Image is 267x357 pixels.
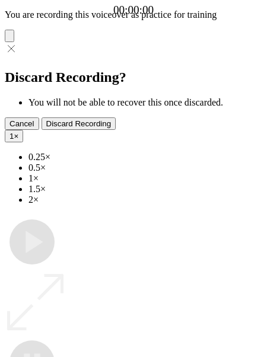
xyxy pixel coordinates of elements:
li: You will not be able to recover this once discarded. [28,97,262,108]
button: Discard Recording [42,117,116,130]
li: 1.5× [28,184,262,195]
li: 2× [28,195,262,205]
a: 00:00:00 [113,4,154,17]
h2: Discard Recording? [5,69,262,85]
li: 1× [28,173,262,184]
span: 1 [9,132,14,141]
li: 0.5× [28,162,262,173]
button: Cancel [5,117,39,130]
p: You are recording this voiceover as practice for training [5,9,262,20]
li: 0.25× [28,152,262,162]
button: 1× [5,130,23,142]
